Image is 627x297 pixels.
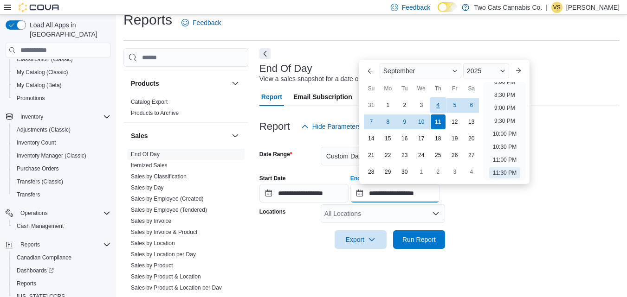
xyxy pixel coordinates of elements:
ul: Time [484,82,526,180]
a: Cash Management [13,221,67,232]
a: Sales by Invoice [131,218,171,224]
span: Adjustments (Classic) [17,126,71,133]
button: Export [335,230,387,249]
h1: Reports [123,11,172,29]
div: Sa [464,81,479,96]
span: Itemized Sales [131,162,168,169]
span: Sales by Invoice [131,217,171,225]
a: Promotions [13,93,49,104]
span: Transfers [13,189,110,200]
button: Operations [17,208,52,219]
span: Classification (Classic) [13,54,110,65]
a: End Of Day [131,151,160,158]
span: Sales by Location [131,240,175,247]
span: Dashboards [13,265,110,276]
li: 8:00 PM [491,76,519,88]
span: September [383,67,415,75]
button: Hide Parameters [297,117,365,136]
button: Open list of options [432,210,440,217]
a: Transfers (Classic) [13,176,67,187]
span: My Catalog (Classic) [13,67,110,78]
span: Purchase Orders [13,163,110,174]
span: Transfers (Classic) [13,176,110,187]
div: day-1 [381,98,395,113]
button: Sales [131,131,228,140]
div: day-16 [397,131,412,146]
span: My Catalog (Beta) [17,82,62,89]
span: Sales by Product [131,262,173,269]
span: Feedback [402,3,430,12]
li: 10:00 PM [489,128,520,139]
span: Run Report [402,235,436,244]
div: September, 2025 [363,97,480,180]
a: Inventory Manager (Classic) [13,150,90,161]
label: End Date [350,175,375,182]
span: Inventory Manager (Classic) [13,150,110,161]
button: My Catalog (Classic) [9,66,114,79]
div: day-29 [381,164,395,179]
span: My Catalog (Beta) [13,80,110,91]
input: Press the down key to enter a popover containing a calendar. Press the escape key to close the po... [350,184,440,202]
a: Feedback [178,13,225,32]
span: Cash Management [13,221,110,232]
div: day-3 [447,164,462,179]
button: Custom Date [321,147,445,165]
span: Products to Archive [131,109,179,117]
button: Operations [2,207,114,220]
a: Dashboards [9,264,114,277]
span: Sales by Employee (Created) [131,195,204,202]
span: Purchase Orders [17,165,59,172]
button: Classification (Classic) [9,53,114,66]
button: Inventory Manager (Classic) [9,149,114,162]
li: 10:30 PM [489,141,520,152]
a: Transfers [13,189,44,200]
div: View a sales snapshot for a date or date range. [259,74,395,84]
div: day-15 [381,131,395,146]
span: Operations [17,208,110,219]
button: Sales [230,130,241,141]
a: Sales by Classification [131,173,187,180]
a: Dashboards [13,265,58,276]
p: | [546,2,548,13]
span: Cash Management [17,222,64,230]
span: Canadian Compliance [17,254,71,261]
a: Sales by Location per Day [131,251,196,258]
input: Press the down key to open a popover containing a calendar. [259,184,349,202]
div: day-7 [364,114,379,129]
span: 2025 [467,67,481,75]
a: Purchase Orders [13,163,63,174]
div: day-17 [414,131,429,146]
a: Inventory Count [13,137,60,148]
span: Canadian Compliance [13,252,110,263]
div: Button. Open the month selector. September is currently selected. [380,63,461,78]
div: day-20 [464,131,479,146]
button: Transfers [9,188,114,201]
li: 9:00 PM [491,102,519,114]
div: day-4 [464,164,479,179]
div: Products [123,96,248,122]
h3: Report [259,121,290,132]
div: day-18 [431,131,446,146]
div: day-10 [414,114,429,129]
a: Catalog Export [131,99,168,105]
a: Sales by Day [131,184,164,191]
span: Inventory Count [13,137,110,148]
button: Reports [2,238,114,251]
h3: Sales [131,131,148,140]
span: Transfers (Classic) [17,178,63,185]
div: day-30 [397,164,412,179]
button: Canadian Compliance [9,251,114,264]
span: Export [340,230,381,249]
button: Products [131,79,228,88]
span: Email Subscription [293,88,352,106]
span: Inventory Manager (Classic) [17,152,86,159]
span: Adjustments (Classic) [13,124,110,135]
div: day-9 [397,114,412,129]
div: day-2 [397,98,412,113]
p: [PERSON_NAME] [566,2,620,13]
div: day-8 [381,114,395,129]
span: Report [261,88,282,106]
div: day-24 [414,148,429,163]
